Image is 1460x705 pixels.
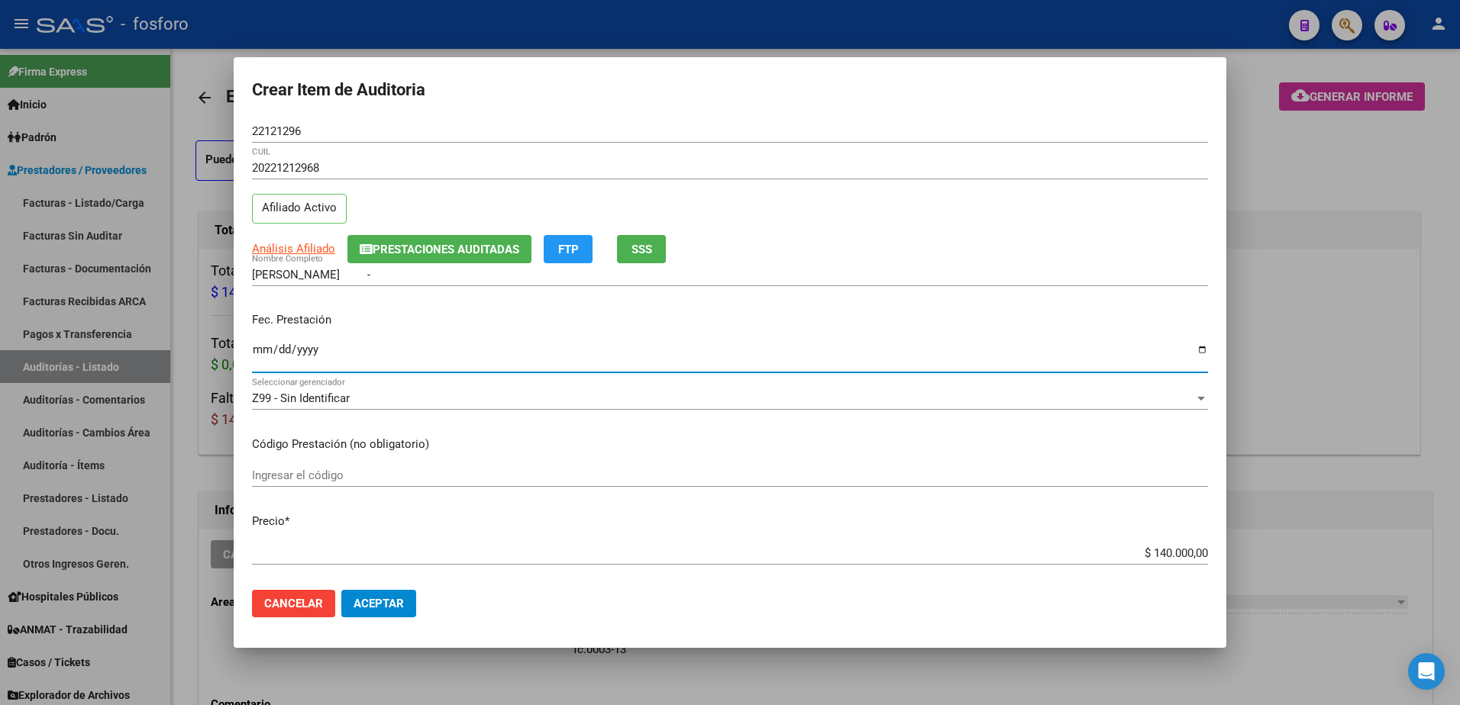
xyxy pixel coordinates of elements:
[1408,653,1445,690] div: Open Intercom Messenger
[558,243,579,256] span: FTP
[252,76,1208,105] h2: Crear Item de Auditoria
[264,597,323,610] span: Cancelar
[544,235,593,263] button: FTP
[252,590,335,617] button: Cancelar
[631,243,652,256] span: SSS
[252,391,350,405] span: Z99 - Sin Identificar
[347,235,531,263] button: Prestaciones Auditadas
[252,513,1208,530] p: Precio
[617,235,666,263] button: SSS
[373,243,519,256] span: Prestaciones Auditadas
[252,242,335,256] span: Análisis Afiliado
[252,194,347,224] p: Afiliado Activo
[354,597,404,610] span: Aceptar
[252,311,1208,329] p: Fec. Prestación
[252,436,1208,453] p: Código Prestación (no obligatorio)
[341,590,416,617] button: Aceptar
